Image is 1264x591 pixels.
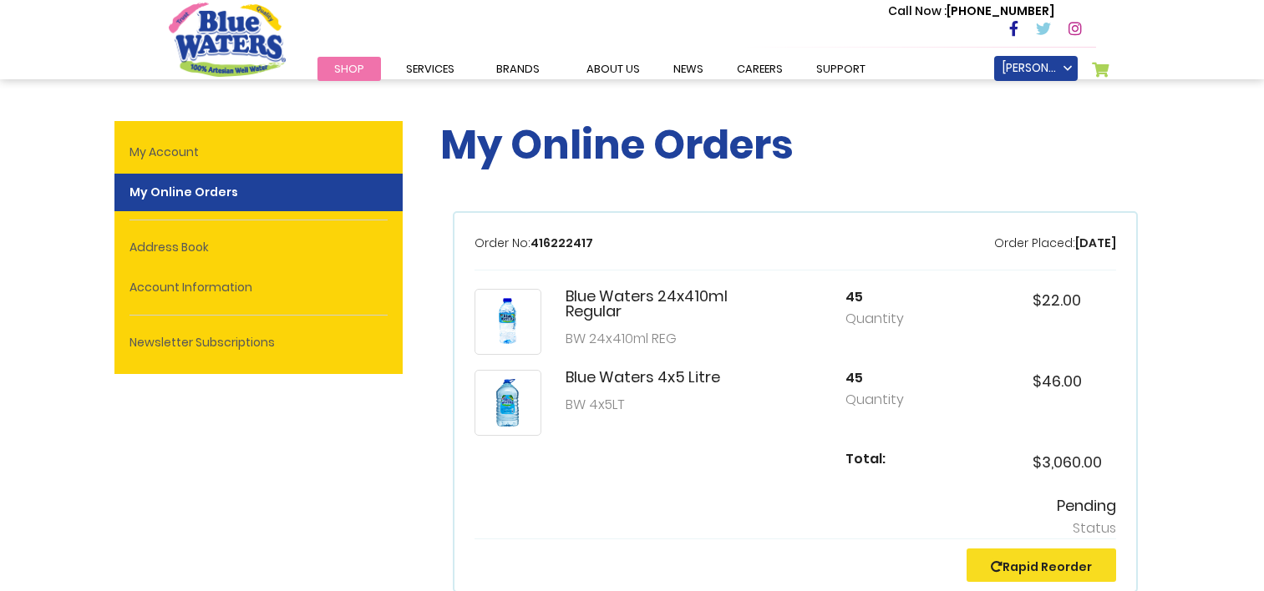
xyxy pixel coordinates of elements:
[114,324,403,361] a: Newsletter Subscriptions
[845,309,929,329] p: Quantity
[496,61,540,77] span: Brands
[888,3,1054,20] p: [PHONE_NUMBER]
[845,289,929,305] h5: 45
[994,56,1078,81] a: [PERSON_NAME]
[800,57,882,81] a: support
[570,57,657,81] a: about us
[475,235,530,251] span: Order No:
[475,518,1116,538] p: Status
[334,61,364,77] span: Shop
[657,57,720,81] a: News
[566,370,720,385] h5: Blue Waters 4x5 Litre
[440,117,794,173] span: My Online Orders
[1033,371,1082,391] span: $46.00
[169,3,286,76] a: store logo
[845,370,929,386] h5: 45
[406,61,454,77] span: Services
[475,235,593,252] p: 416222417
[475,497,1116,515] h5: Pending
[566,329,742,349] p: BW 24x410ml REG
[888,3,947,19] span: Call Now :
[114,134,403,171] a: My Account
[994,235,1116,252] p: [DATE]
[114,174,403,211] strong: My Online Orders
[566,289,742,319] h5: Blue Waters 24x410ml Regular
[845,390,929,410] p: Quantity
[994,235,1075,251] span: Order Placed:
[114,229,403,266] a: Address Book
[1033,290,1081,311] span: $22.00
[991,558,1092,575] a: Rapid Reorder
[967,548,1116,582] button: Rapid Reorder
[114,269,403,306] a: Account Information
[845,451,929,467] h5: Total:
[566,395,720,415] p: BW 4x5LT
[720,57,800,81] a: careers
[1033,452,1102,472] span: $3,060.00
